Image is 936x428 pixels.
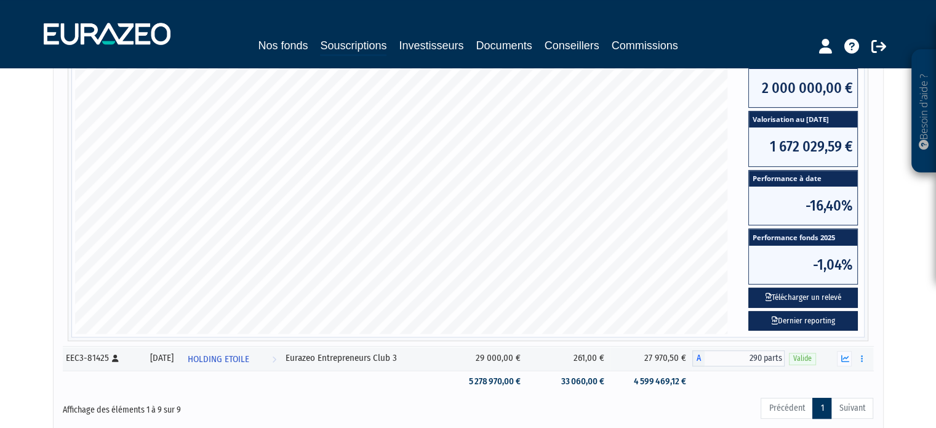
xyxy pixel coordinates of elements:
[188,348,249,371] span: HOLDING ETOILE
[63,397,390,416] div: Affichage des éléments 1 à 9 sur 9
[145,352,178,365] div: [DATE]
[183,346,281,371] a: HOLDING ETOILE
[438,346,527,371] td: 29 000,00 €
[438,371,527,392] td: 5 278 970,00 €
[692,350,785,366] div: A - Eurazeo Entrepreneurs Club 3
[917,56,931,167] p: Besoin d'aide ?
[476,37,532,54] a: Documents
[812,398,831,419] a: 1
[749,246,857,284] span: -1,04%
[527,346,610,371] td: 261,00 €
[399,37,463,54] a: Investisseurs
[749,229,857,246] span: Performance fonds 2025
[286,352,433,365] div: Eurazeo Entrepreneurs Club 3
[692,350,705,366] span: A
[749,127,857,166] span: 1 672 029,59 €
[789,353,816,365] span: Valide
[545,37,599,54] a: Conseillers
[272,348,276,371] i: Voir l'investisseur
[112,355,119,362] i: [Français] Personne physique
[612,37,678,54] a: Commissions
[44,23,170,45] img: 1732889491-logotype_eurazeo_blanc_rvb.png
[705,350,785,366] span: 290 parts
[749,171,857,187] span: Performance à date
[748,311,858,331] a: Dernier reporting
[749,187,857,225] span: -16,40%
[748,288,858,308] button: Télécharger un relevé
[610,371,692,392] td: 4 599 469,12 €
[610,346,692,371] td: 27 970,50 €
[66,352,137,365] div: EEC3-81425
[749,111,857,128] span: Valorisation au [DATE]
[258,37,308,54] a: Nos fonds
[527,371,610,392] td: 33 060,00 €
[320,37,386,56] a: Souscriptions
[749,69,857,107] span: 2 000 000,00 €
